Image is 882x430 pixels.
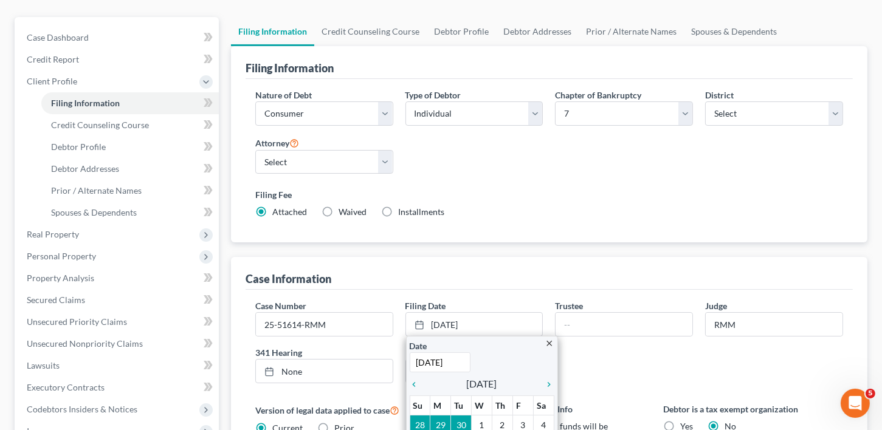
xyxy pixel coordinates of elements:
[246,61,334,75] div: Filing Information
[684,17,784,46] a: Spouses & Dependents
[706,313,842,336] input: --
[27,382,105,392] span: Executory Contracts
[410,340,427,352] label: Date
[27,404,137,414] span: Codebtors Insiders & Notices
[314,17,427,46] a: Credit Counseling Course
[27,76,77,86] span: Client Profile
[406,313,543,336] a: [DATE]
[246,271,331,286] div: Case Information
[27,32,89,43] span: Case Dashboard
[405,299,446,312] label: Filing Date
[41,180,219,202] a: Prior / Alternate Names
[17,333,219,355] a: Unsecured Nonpriority Claims
[255,188,843,201] label: Filing Fee
[663,403,843,415] label: Debtor is a tax exempt organization
[51,120,149,130] span: Credit Counseling Course
[410,380,425,389] i: chevron_left
[405,89,461,101] label: Type of Debtor
[410,377,425,391] a: chevron_left
[17,289,219,311] a: Secured Claims
[17,377,219,398] a: Executory Contracts
[496,17,579,46] a: Debtor Addresses
[272,206,307,217] span: Attached
[27,295,85,305] span: Secured Claims
[41,158,219,180] a: Debtor Addresses
[17,311,219,333] a: Unsecured Priority Claims
[27,229,79,239] span: Real Property
[841,389,870,418] iframe: Intercom live chat
[27,273,94,283] span: Property Analysis
[255,403,435,417] label: Version of legal data applied to case
[866,389,875,398] span: 5
[256,360,393,383] a: None
[256,313,393,336] input: Enter case number...
[410,352,470,372] input: 1/1/2013
[492,396,512,415] th: Th
[249,346,550,359] label: 341 Hearing
[339,206,367,217] span: Waived
[17,267,219,289] a: Property Analysis
[255,89,312,101] label: Nature of Debt
[451,396,472,415] th: Tu
[17,27,219,49] a: Case Dashboard
[27,54,79,64] span: Credit Report
[705,89,734,101] label: District
[17,49,219,70] a: Credit Report
[51,98,120,108] span: Filing Information
[255,299,306,312] label: Case Number
[556,313,692,336] input: --
[51,207,137,217] span: Spouses & Dependents
[51,142,106,152] span: Debtor Profile
[555,89,641,101] label: Chapter of Bankruptcy
[705,299,727,312] label: Judge
[555,299,583,312] label: Trustee
[27,360,60,370] span: Lawsuits
[41,202,219,224] a: Spouses & Dependents
[545,336,554,350] a: close
[467,377,497,391] span: [DATE]
[27,316,127,327] span: Unsecured Priority Claims
[41,114,219,136] a: Credit Counseling Course
[539,377,554,391] a: chevron_right
[533,396,554,415] th: Sa
[27,251,96,261] span: Personal Property
[17,355,219,377] a: Lawsuits
[255,135,299,150] label: Attorney
[41,92,219,114] a: Filing Information
[51,185,142,196] span: Prior / Alternate Names
[579,17,684,46] a: Prior / Alternate Names
[545,339,554,348] i: close
[398,206,444,217] span: Installments
[430,396,451,415] th: M
[231,17,314,46] a: Filing Information
[472,396,492,415] th: W
[410,396,430,415] th: Su
[27,338,143,349] span: Unsecured Nonpriority Claims
[539,380,554,389] i: chevron_right
[41,136,219,158] a: Debtor Profile
[51,163,119,174] span: Debtor Addresses
[427,17,496,46] a: Debtor Profile
[512,396,533,415] th: F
